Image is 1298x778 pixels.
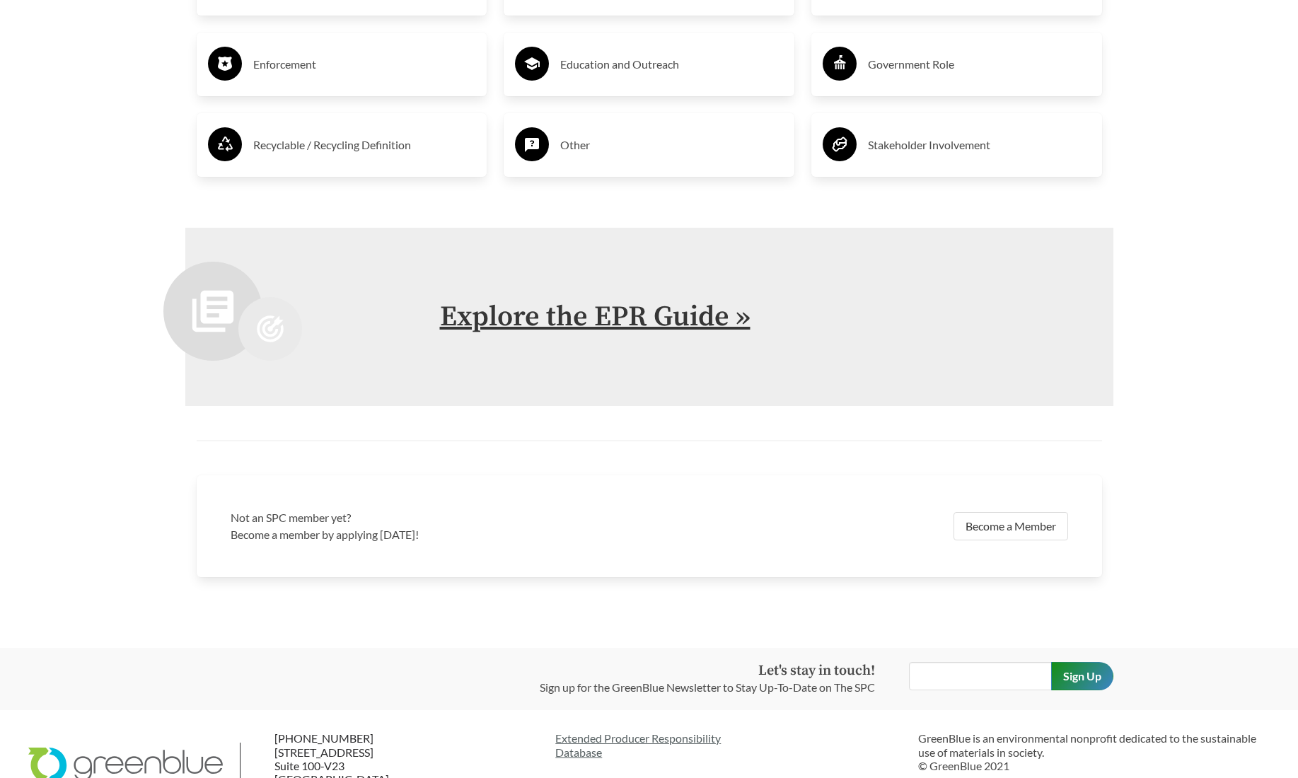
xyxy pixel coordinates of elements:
[868,134,1091,156] h3: Stakeholder Involvement
[253,53,476,76] h3: Enforcement
[954,512,1068,540] a: Become a Member
[1051,662,1113,690] input: Sign Up
[758,662,875,680] strong: Let's stay in touch!
[540,679,875,696] p: Sign up for the GreenBlue Newsletter to Stay Up-To-Date on The SPC
[918,731,1270,772] p: GreenBlue is an environmental nonprofit dedicated to the sustainable use of materials in society....
[560,134,783,156] h3: Other
[231,509,641,526] h3: Not an SPC member yet?
[868,53,1091,76] h3: Government Role
[440,299,751,335] a: Explore the EPR Guide »
[253,134,476,156] h3: Recyclable / Recycling Definition
[560,53,783,76] h3: Education and Outreach
[555,731,907,758] a: Extended Producer ResponsibilityDatabase
[231,526,641,543] p: Become a member by applying [DATE]!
